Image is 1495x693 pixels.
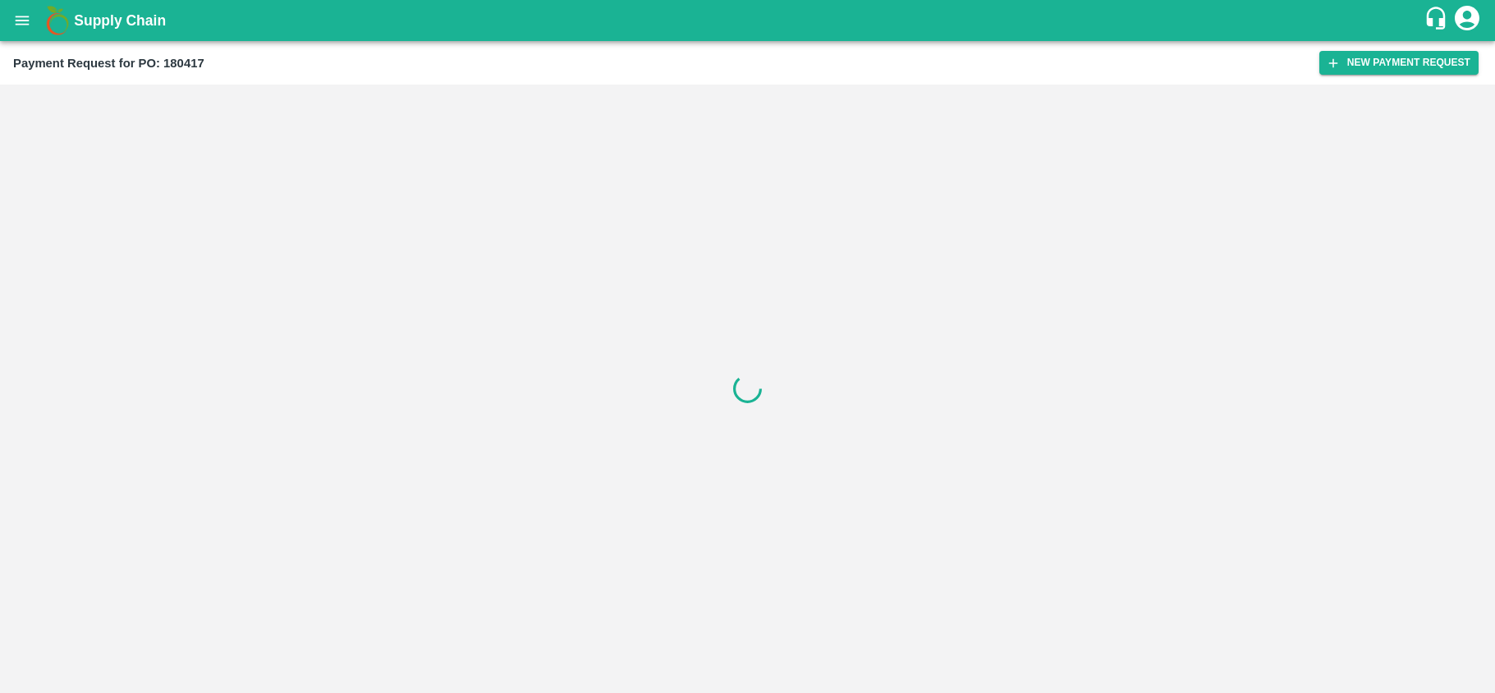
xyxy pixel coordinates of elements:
[3,2,41,39] button: open drawer
[74,12,166,29] b: Supply Chain
[1424,6,1452,35] div: customer-support
[13,57,204,70] b: Payment Request for PO: 180417
[41,4,74,37] img: logo
[74,9,1424,32] a: Supply Chain
[1452,3,1482,38] div: account of current user
[1319,51,1479,75] button: New Payment Request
